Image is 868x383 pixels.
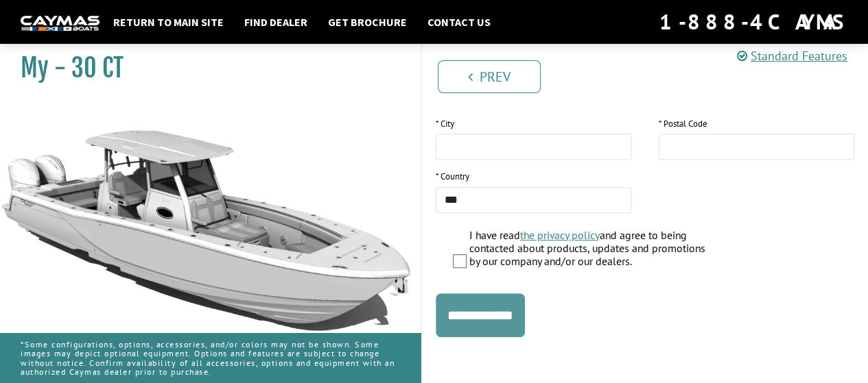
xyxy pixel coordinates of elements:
[237,13,314,31] a: Find Dealer
[421,13,497,31] a: Contact Us
[659,117,707,131] label: * Postal Code
[659,7,847,37] div: 1-888-4CAYMAS
[436,117,454,131] label: * City
[106,13,231,31] a: Return to main site
[520,228,600,242] a: the privacy policy
[21,16,99,30] img: white-logo-c9c8dbefe5ff5ceceb0f0178aa75bf4bb51f6bca0971e226c86eb53dfe498488.png
[21,53,386,84] h1: My - 30 CT
[469,229,710,272] label: I have read and agree to being contacted about products, updates and promotions by our company an...
[21,333,400,383] p: *Some configurations, options, accessories, and/or colors may not be shown. Some images may depic...
[436,170,469,184] label: * Country
[321,13,414,31] a: Get Brochure
[737,48,847,64] a: Standard Features
[438,60,541,93] a: Prev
